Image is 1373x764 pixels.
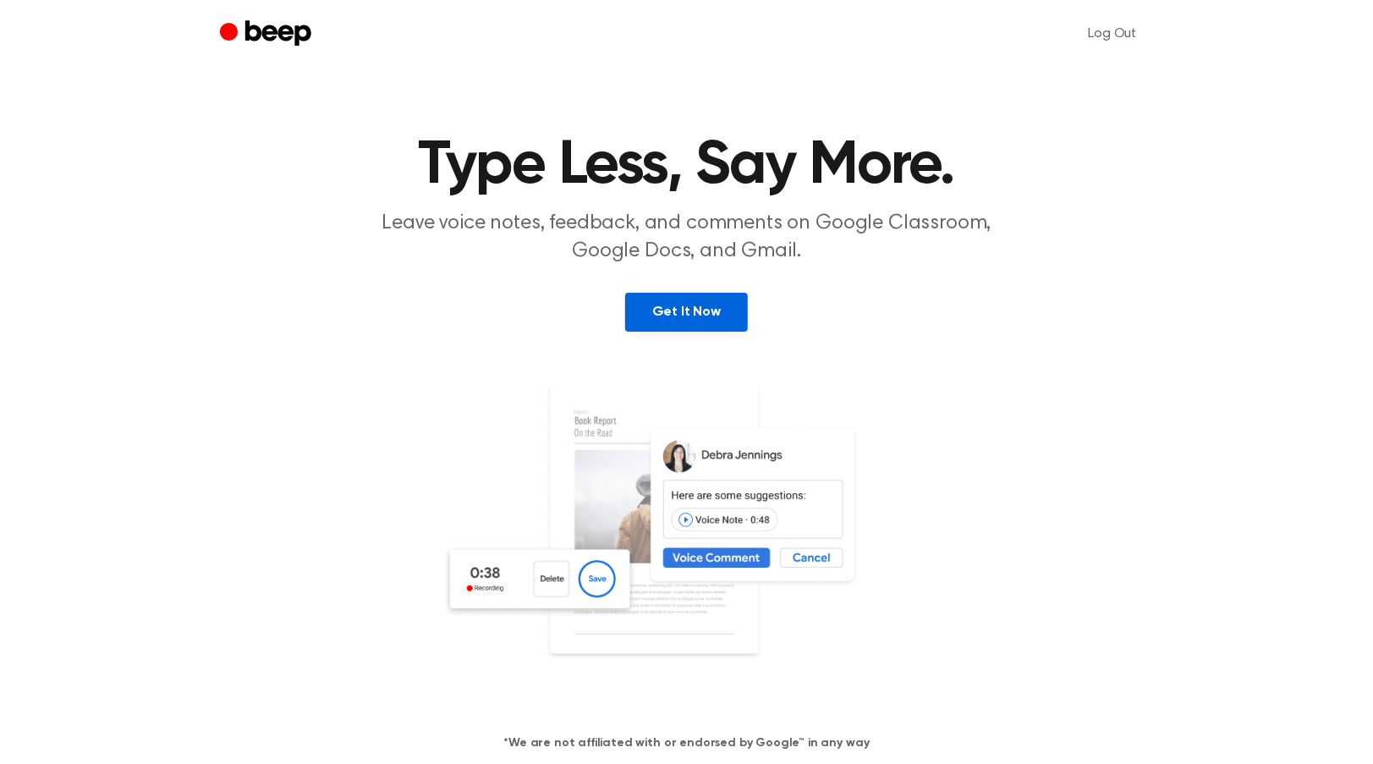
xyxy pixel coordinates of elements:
p: Leave voice notes, feedback, and comments on Google Classroom, Google Docs, and Gmail. [362,210,1012,266]
h4: *We are not affiliated with or endorsed by Google™ in any way [20,734,1353,752]
a: Log Out [1072,14,1154,54]
img: Voice Comments on Docs and Recording Widget [442,382,932,707]
h1: Type Less, Say More. [254,135,1120,196]
a: Beep [220,18,316,51]
a: Get It Now [625,293,748,332]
